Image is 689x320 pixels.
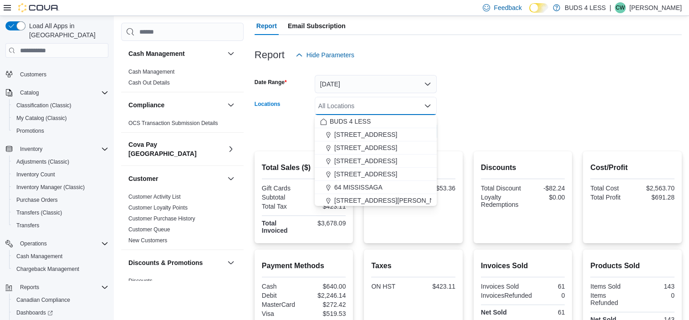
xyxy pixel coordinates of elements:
div: Visa [262,310,302,317]
a: Dashboards [9,306,112,319]
h3: Report [255,50,285,60]
div: Subtotal [262,194,302,201]
span: My Catalog (Classic) [16,115,67,122]
button: Adjustments (Classic) [9,155,112,168]
span: Operations [20,240,47,247]
span: Reports [20,284,39,291]
a: Customer Activity List [128,194,181,200]
div: 61 [525,283,565,290]
button: [STREET_ADDRESS] [315,128,437,141]
a: Inventory Manager (Classic) [13,182,88,193]
button: Transfers (Classic) [9,206,112,219]
strong: Net Sold [481,309,507,316]
span: Cash Management [13,251,108,262]
h2: Invoices Sold [481,260,565,271]
h2: Payment Methods [262,260,346,271]
span: Chargeback Management [16,265,79,273]
span: Inventory Manager (Classic) [13,182,108,193]
span: Reports [16,282,108,293]
div: Invoices Sold [481,283,521,290]
div: Compliance [121,118,244,132]
button: Customer [128,174,224,183]
span: Discounts [128,277,153,285]
span: Customers [20,71,46,78]
h3: Compliance [128,100,164,110]
span: Operations [16,238,108,249]
div: InvoicesRefunded [481,292,532,299]
div: Discounts & Promotions [121,275,244,312]
a: Customers [16,69,50,80]
div: 61 [525,309,565,316]
div: ON HST [371,283,411,290]
div: Items Sold [590,283,630,290]
button: Inventory [16,144,46,155]
span: [STREET_ADDRESS] [334,130,397,139]
strong: Total Invoiced [262,220,288,234]
button: Cova Pay [GEOGRAPHIC_DATA] [225,144,236,155]
button: Reports [16,282,43,293]
button: Cash Management [128,49,224,58]
a: Customer Purchase History [128,215,195,222]
span: 64 MISSISSAGA [334,183,383,192]
button: Customers [2,67,112,80]
span: Transfers [16,222,39,229]
span: Canadian Compliance [13,295,108,305]
div: Total Cost [590,185,630,192]
button: Discounts & Promotions [225,257,236,268]
span: New Customers [128,237,167,244]
button: Catalog [16,87,42,98]
span: Cash Out Details [128,79,170,86]
button: My Catalog (Classic) [9,112,112,125]
button: 64 MISSISSAGA [315,181,437,194]
span: Classification (Classic) [16,102,71,109]
span: Cash Management [16,253,62,260]
div: Items Refunded [590,292,630,306]
button: Compliance [128,100,224,110]
a: Classification (Classic) [13,100,75,111]
div: $0.00 [525,194,565,201]
div: Cash [262,283,302,290]
span: Purchase Orders [13,195,108,205]
button: Canadian Compliance [9,294,112,306]
span: Email Subscription [288,17,346,35]
button: Inventory [2,143,112,155]
button: [STREET_ADDRESS] [315,168,437,181]
span: [STREET_ADDRESS] [334,156,397,165]
div: $2,563.70 [634,185,674,192]
button: [STREET_ADDRESS][PERSON_NAME] [315,194,437,207]
button: Cova Pay [GEOGRAPHIC_DATA] [128,140,224,158]
span: Inventory Manager (Classic) [16,184,85,191]
span: Catalog [20,89,39,96]
button: Cash Management [9,250,112,263]
button: [DATE] [315,75,437,93]
a: OCS Transaction Submission Details [128,120,218,126]
span: Inventory Count [13,169,108,180]
div: $691.28 [634,194,674,201]
button: Customer [225,173,236,184]
span: Purchase Orders [16,196,58,204]
span: Transfers (Classic) [13,207,108,218]
div: Total Tax [262,203,302,210]
span: Inventory [20,145,42,153]
button: Compliance [225,100,236,110]
p: BUDS 4 LESS [565,2,606,13]
span: Hide Parameters [306,50,354,60]
span: [STREET_ADDRESS] [334,143,397,152]
button: Cash Management [225,48,236,59]
span: Report [256,17,277,35]
span: Cash Management [128,68,174,75]
span: Adjustments (Classic) [16,158,69,165]
div: $53.36 [415,185,455,192]
div: $519.53 [306,310,346,317]
input: Dark Mode [529,3,548,13]
div: 0 [634,292,674,299]
span: Transfers (Classic) [16,209,62,216]
a: Cash Management [13,251,66,262]
button: Purchase Orders [9,194,112,206]
span: BUDS 4 LESS [330,117,371,126]
span: Customer Purchase History [128,215,195,222]
button: Close list of options [424,102,431,110]
a: My Catalog (Classic) [13,113,71,124]
span: CW [616,2,625,13]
